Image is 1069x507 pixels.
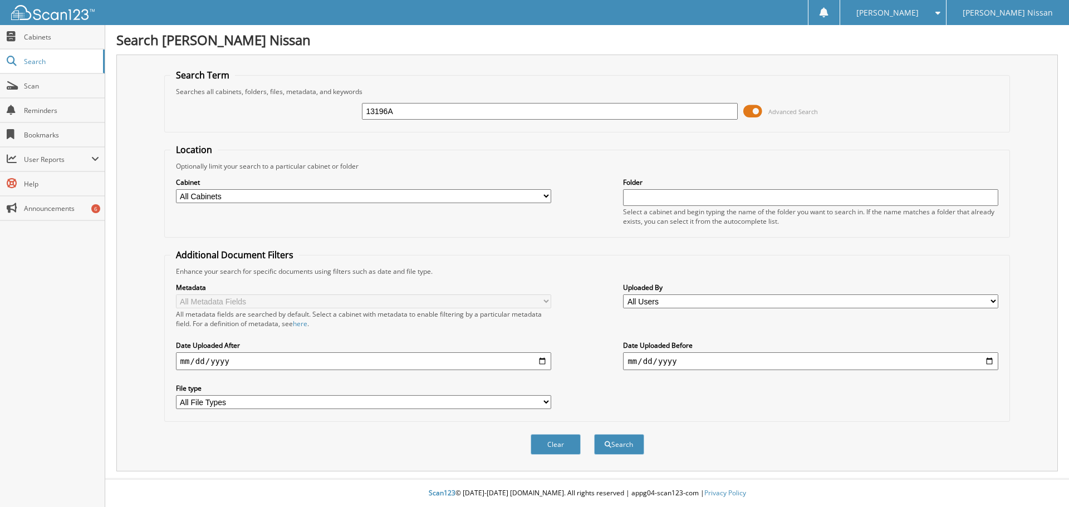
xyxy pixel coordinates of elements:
input: end [623,352,998,370]
label: Cabinet [176,178,551,187]
label: Uploaded By [623,283,998,292]
span: Scan123 [429,488,455,498]
span: Bookmarks [24,130,99,140]
div: Enhance your search for specific documents using filters such as date and file type. [170,267,1004,276]
span: Reminders [24,106,99,115]
label: File type [176,383,551,393]
span: [PERSON_NAME] [856,9,919,16]
label: Folder [623,178,998,187]
div: 6 [91,204,100,213]
label: Metadata [176,283,551,292]
span: Scan [24,81,99,91]
button: Clear [531,434,581,455]
span: Advanced Search [768,107,818,116]
legend: Search Term [170,69,235,81]
iframe: Chat Widget [1013,454,1069,507]
span: Cabinets [24,32,99,42]
button: Search [594,434,644,455]
label: Date Uploaded After [176,341,551,350]
div: Select a cabinet and begin typing the name of the folder you want to search in. If the name match... [623,207,998,226]
span: Announcements [24,204,99,213]
div: Searches all cabinets, folders, files, metadata, and keywords [170,87,1004,96]
span: User Reports [24,155,91,164]
label: Date Uploaded Before [623,341,998,350]
span: Help [24,179,99,189]
img: scan123-logo-white.svg [11,5,95,20]
div: Optionally limit your search to a particular cabinet or folder [170,161,1004,171]
div: All metadata fields are searched by default. Select a cabinet with metadata to enable filtering b... [176,309,551,328]
span: Search [24,57,97,66]
input: start [176,352,551,370]
a: Privacy Policy [704,488,746,498]
a: here [293,319,307,328]
legend: Additional Document Filters [170,249,299,261]
div: © [DATE]-[DATE] [DOMAIN_NAME]. All rights reserved | appg04-scan123-com | [105,480,1069,507]
span: [PERSON_NAME] Nissan [963,9,1053,16]
legend: Location [170,144,218,156]
h1: Search [PERSON_NAME] Nissan [116,31,1058,49]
